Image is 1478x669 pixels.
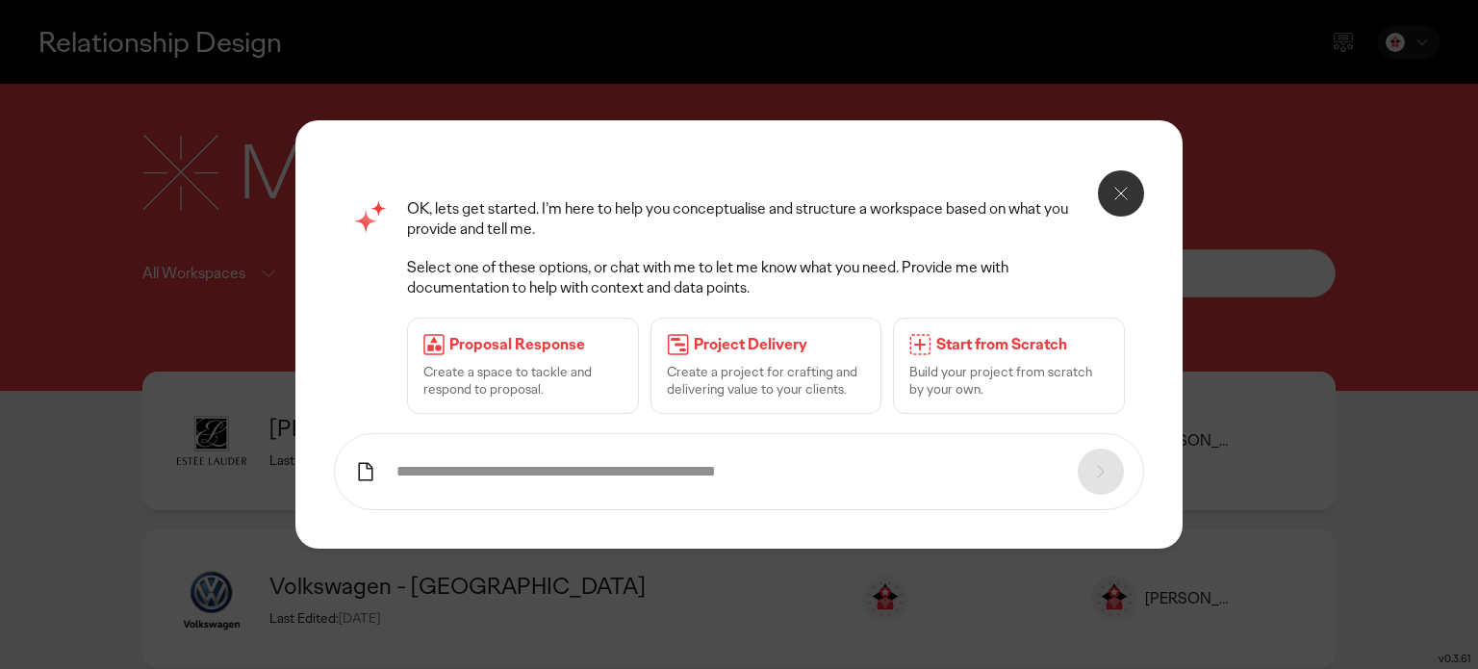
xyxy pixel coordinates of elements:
[423,363,623,398] p: Create a space to tackle and respond to proposal.
[407,199,1125,240] p: OK, lets get started. I’m here to help you conceptualise and structure a workspace based on what ...
[407,258,1125,298] p: Select one of these options, or chat with me to let me know what you need. Provide me with docume...
[694,335,866,355] p: Project Delivery
[936,335,1108,355] p: Start from Scratch
[909,363,1108,398] p: Build your project from scratch by your own.
[667,363,866,398] p: Create a project for crafting and delivering value to your clients.
[449,335,623,355] p: Proposal Response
